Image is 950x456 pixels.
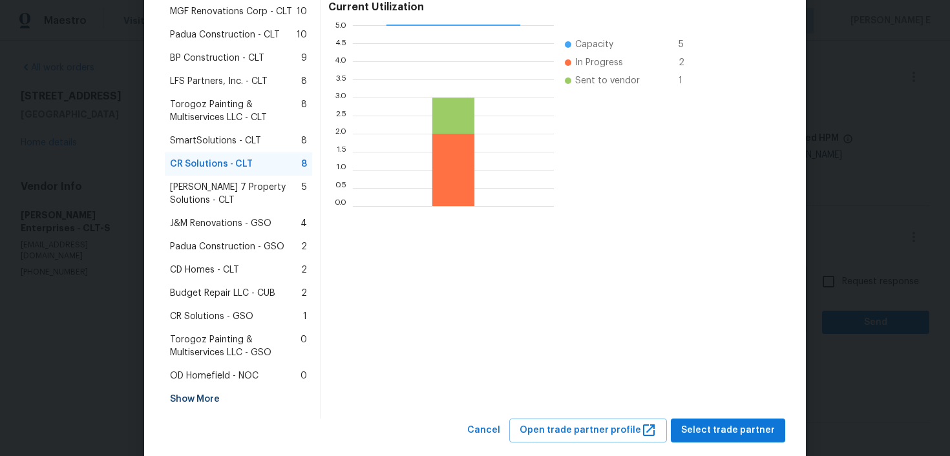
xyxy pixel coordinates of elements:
span: 8 [301,75,307,88]
span: 4 [301,217,307,230]
text: 3.0 [335,94,346,101]
button: Open trade partner profile [509,419,667,442]
span: 5 [679,38,699,51]
span: Sent to vendor [575,74,640,87]
text: 0.0 [334,202,346,210]
text: 2.5 [335,112,346,119]
span: Padua Construction - GSO [170,240,284,253]
span: Select trade partner [681,422,775,439]
span: 5 [302,181,307,207]
text: 1.5 [337,148,346,156]
span: 2 [679,56,699,69]
span: Capacity [575,38,613,51]
span: 10 [297,5,307,18]
span: 0 [301,333,307,359]
text: 3.5 [335,76,346,83]
span: 8 [301,158,307,171]
span: MGF Renovations Corp - CLT [170,5,292,18]
span: 2 [301,287,307,300]
span: CR Solutions - GSO [170,310,253,323]
span: 8 [301,134,307,147]
span: 1 [303,310,307,323]
span: Torogoz Painting & Multiservices LLC - GSO [170,333,301,359]
span: LFS Partners, Inc. - CLT [170,75,268,88]
span: CD Homes - CLT [170,264,239,276]
span: 2 [301,264,307,276]
text: 1.0 [336,166,346,174]
h4: Current Utilization [328,1,777,14]
span: In Progress [575,56,623,69]
span: Cancel [467,422,500,439]
span: 0 [301,369,307,382]
span: Torogoz Painting & Multiservices LLC - CLT [170,98,301,124]
span: Open trade partner profile [520,422,657,439]
text: 5.0 [335,21,346,29]
span: OD Homefield - NOC [170,369,259,382]
span: BP Construction - CLT [170,52,264,65]
span: J&M Renovations - GSO [170,217,271,230]
span: CR Solutions - CLT [170,158,253,171]
span: SmartSolutions - CLT [170,134,261,147]
span: Padua Construction - CLT [170,28,280,41]
text: 4.5 [335,39,346,47]
button: Cancel [462,419,505,442]
span: 2 [301,240,307,253]
span: 1 [679,74,699,87]
span: 9 [301,52,307,65]
span: 8 [301,98,307,124]
span: 10 [297,28,307,41]
span: [PERSON_NAME] 7 Property Solutions - CLT [170,181,302,207]
text: 2.0 [335,130,346,138]
text: 4.0 [334,57,346,65]
div: Show More [165,388,312,411]
span: Budget Repair LLC - CUB [170,287,275,300]
button: Select trade partner [671,419,785,442]
text: 0.5 [335,184,346,192]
